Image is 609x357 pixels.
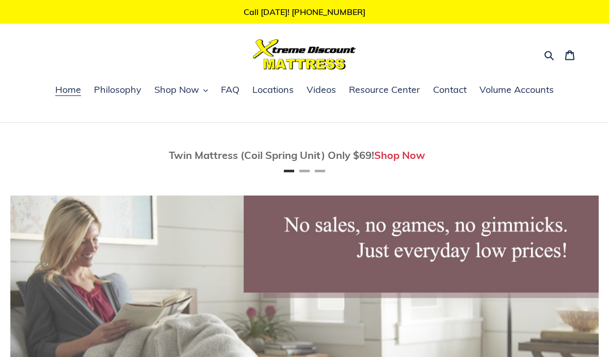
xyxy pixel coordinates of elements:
a: Contact [428,83,472,98]
span: Resource Center [349,84,420,96]
button: Shop Now [149,83,213,98]
span: Videos [307,84,336,96]
a: FAQ [216,83,245,98]
span: FAQ [221,84,239,96]
a: Resource Center [344,83,425,98]
img: Xtreme Discount Mattress [253,39,356,70]
a: Home [50,83,86,98]
a: Locations [247,83,299,98]
a: Volume Accounts [474,83,559,98]
a: Philosophy [89,83,147,98]
span: Volume Accounts [479,84,554,96]
span: Home [55,84,81,96]
span: Shop Now [154,84,199,96]
span: Philosophy [94,84,141,96]
a: Shop Now [374,149,425,161]
a: Videos [301,83,341,98]
span: Twin Mattress (Coil Spring Unit) Only $69! [169,149,374,161]
button: Page 2 [299,170,310,172]
button: Page 3 [315,170,325,172]
button: Page 1 [284,170,294,172]
span: Locations [252,84,294,96]
span: Contact [433,84,467,96]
